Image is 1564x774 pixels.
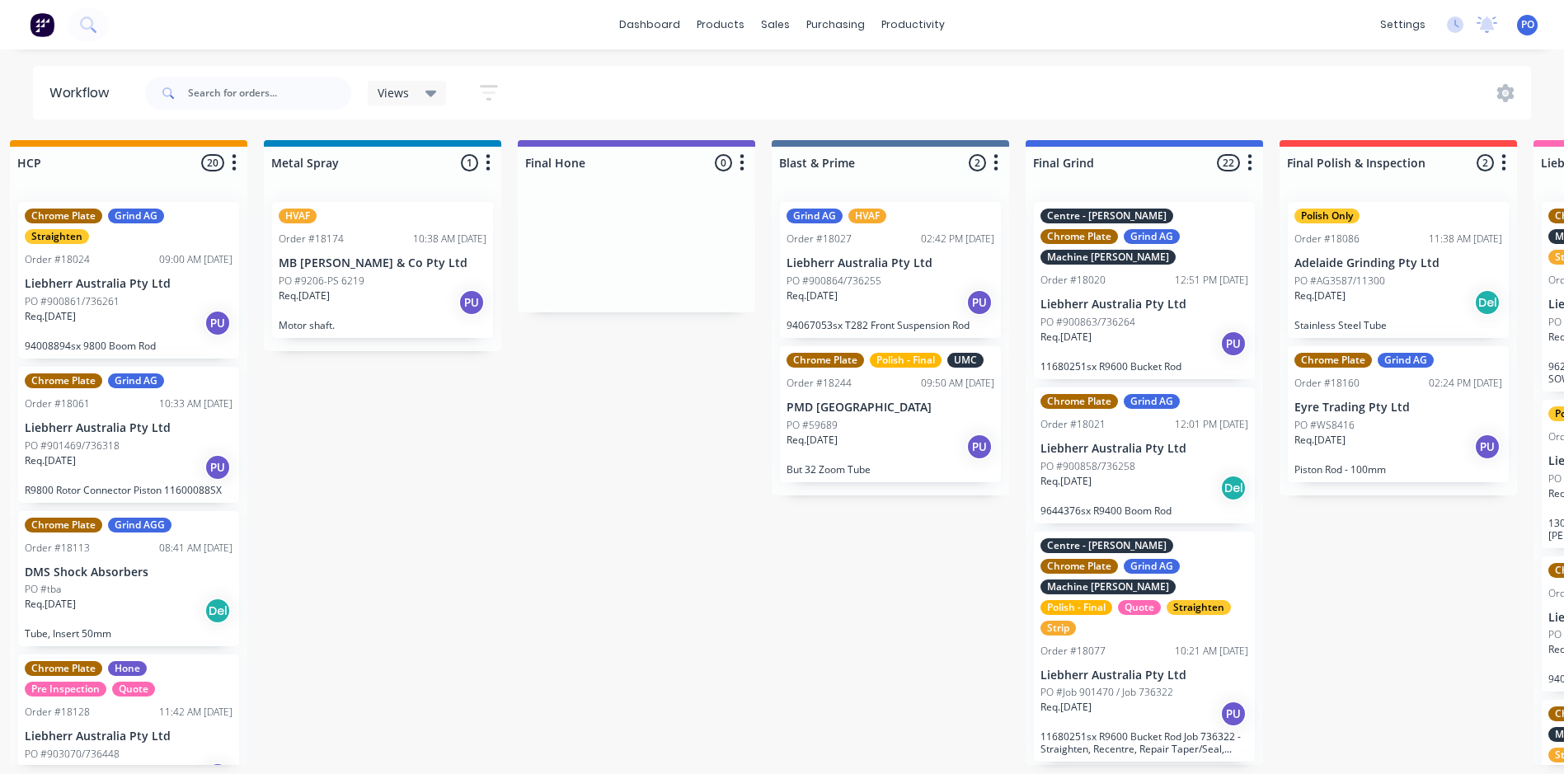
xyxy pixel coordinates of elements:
p: 11680251sx R9600 Bucket Rod [1040,360,1248,373]
div: Chrome Plate [1040,559,1118,574]
div: 12:51 PM [DATE] [1175,273,1248,288]
div: Order #18020 [1040,273,1106,288]
p: Req. [DATE] [787,288,838,303]
p: PO #900864/736255 [787,274,881,288]
div: Workflow [49,83,117,103]
div: Chrome PlateGrind AGOrder #1806110:33 AM [DATE]Liebherr Australia Pty LtdPO #901469/736318Req.[DA... [18,367,239,503]
div: Grind AGG [108,518,171,532]
div: Polish - Final [1040,600,1112,615]
div: Order #18024 [25,252,90,267]
div: Order #18160 [1294,376,1360,391]
p: Tube, Insert 50mm [25,627,232,640]
p: DMS Shock Absorbers [25,565,232,579]
p: Req. [DATE] [1294,288,1346,303]
div: 10:33 AM [DATE] [159,396,232,411]
div: Chrome Plate [25,373,102,388]
div: Pre Inspection [25,682,106,697]
div: Del [1220,475,1247,501]
div: Quote [1118,600,1161,615]
div: Chrome Plate [25,661,102,676]
input: Search for orders... [188,77,351,110]
p: Req. [DATE] [1040,700,1092,715]
div: Chrome Plate [25,209,102,223]
p: PO #AG3587/11300 [1294,274,1385,288]
p: R9800 Rotor Connector Piston 11600088SX [25,484,232,496]
div: PU [458,289,485,316]
p: 94067053sx T282 Front Suspension Rod [787,319,994,331]
p: Liebherr Australia Pty Ltd [1040,668,1248,683]
div: Straighten [25,229,89,244]
div: 09:00 AM [DATE] [159,252,232,267]
div: 10:21 AM [DATE] [1175,644,1248,659]
p: Piston Rod - 100mm [1294,463,1502,476]
div: Straighten [1167,600,1231,615]
div: PU [1220,331,1247,357]
p: Req. [DATE] [25,309,76,324]
p: Adelaide Grinding Pty Ltd [1294,256,1502,270]
p: PO #tba [25,582,61,597]
div: Centre - [PERSON_NAME] [1040,209,1173,223]
div: Centre - [PERSON_NAME] [1040,538,1173,553]
div: Machine [PERSON_NAME] [1040,579,1176,594]
div: PU [1474,434,1501,460]
p: Req. [DATE] [25,597,76,612]
div: UMC [947,353,984,368]
p: MB [PERSON_NAME] & Co Pty Ltd [279,256,486,270]
span: PO [1521,17,1534,32]
div: purchasing [798,12,873,37]
div: Chrome Plate [1040,229,1118,244]
div: productivity [873,12,953,37]
p: PO #903070/736448 [25,747,120,762]
p: Stainless Steel Tube [1294,319,1502,331]
p: PO #900863/736264 [1040,315,1135,330]
div: Chrome Plate [1040,394,1118,409]
p: Req. [DATE] [279,288,330,303]
div: Hone [108,661,147,676]
div: 02:42 PM [DATE] [921,232,994,246]
p: PO #9206-PS 6219 [279,274,364,288]
div: sales [753,12,798,37]
div: products [688,12,753,37]
div: Order #18061 [25,396,90,411]
div: Grind AGHVAFOrder #1802702:42 PM [DATE]Liebherr Australia Pty LtdPO #900864/736255Req.[DATE]PU940... [780,202,1001,338]
div: 02:24 PM [DATE] [1429,376,1502,391]
div: Chrome PlatePolish - FinalUMCOrder #1824409:50 AM [DATE]PMD [GEOGRAPHIC_DATA]PO #59689Req.[DATE]P... [780,346,1001,482]
div: PU [966,434,993,460]
div: Strip [1040,621,1076,636]
a: dashboard [611,12,688,37]
p: Req. [DATE] [1294,433,1346,448]
div: Del [204,598,231,624]
div: Order #18027 [787,232,852,246]
div: Grind AG [1124,229,1180,244]
div: Grind AG [1124,394,1180,409]
div: 12:01 PM [DATE] [1175,417,1248,432]
p: 9644376sx R9400 Boom Rod [1040,504,1248,517]
div: Machine [PERSON_NAME] [1040,250,1176,265]
div: Order #18244 [787,376,852,391]
p: Liebherr Australia Pty Ltd [25,421,232,435]
div: Polish - Final [870,353,942,368]
div: Order #18128 [25,705,90,720]
div: PU [204,310,231,336]
p: Req. [DATE] [25,453,76,468]
div: Order #18077 [1040,644,1106,659]
p: Req. [DATE] [1040,330,1092,345]
p: PO #900861/736261 [25,294,120,309]
span: Views [378,84,409,101]
div: 11:38 AM [DATE] [1429,232,1502,246]
div: Polish Only [1294,209,1360,223]
p: Req. [DATE] [787,433,838,448]
p: Liebherr Australia Pty Ltd [1040,298,1248,312]
p: Eyre Trading Pty Ltd [1294,401,1502,415]
div: Grind AG [1378,353,1434,368]
div: Chrome PlateGrind AGStraightenOrder #1802409:00 AM [DATE]Liebherr Australia Pty LtdPO #900861/736... [18,202,239,359]
div: 08:41 AM [DATE] [159,541,232,556]
div: settings [1372,12,1434,37]
div: Chrome PlateGrind AGGOrder #1811308:41 AM [DATE]DMS Shock AbsorbersPO #tbaReq.[DATE]DelTube, Inse... [18,511,239,647]
div: Del [1474,289,1501,316]
p: Liebherr Australia Pty Ltd [1040,442,1248,456]
div: Grind AG [108,209,164,223]
p: PO #WS8416 [1294,418,1355,433]
div: Polish OnlyOrder #1808611:38 AM [DATE]Adelaide Grinding Pty LtdPO #AG3587/11300Req.[DATE]DelStain... [1288,202,1509,338]
p: 94008894sx 9800 Boom Rod [25,340,232,352]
